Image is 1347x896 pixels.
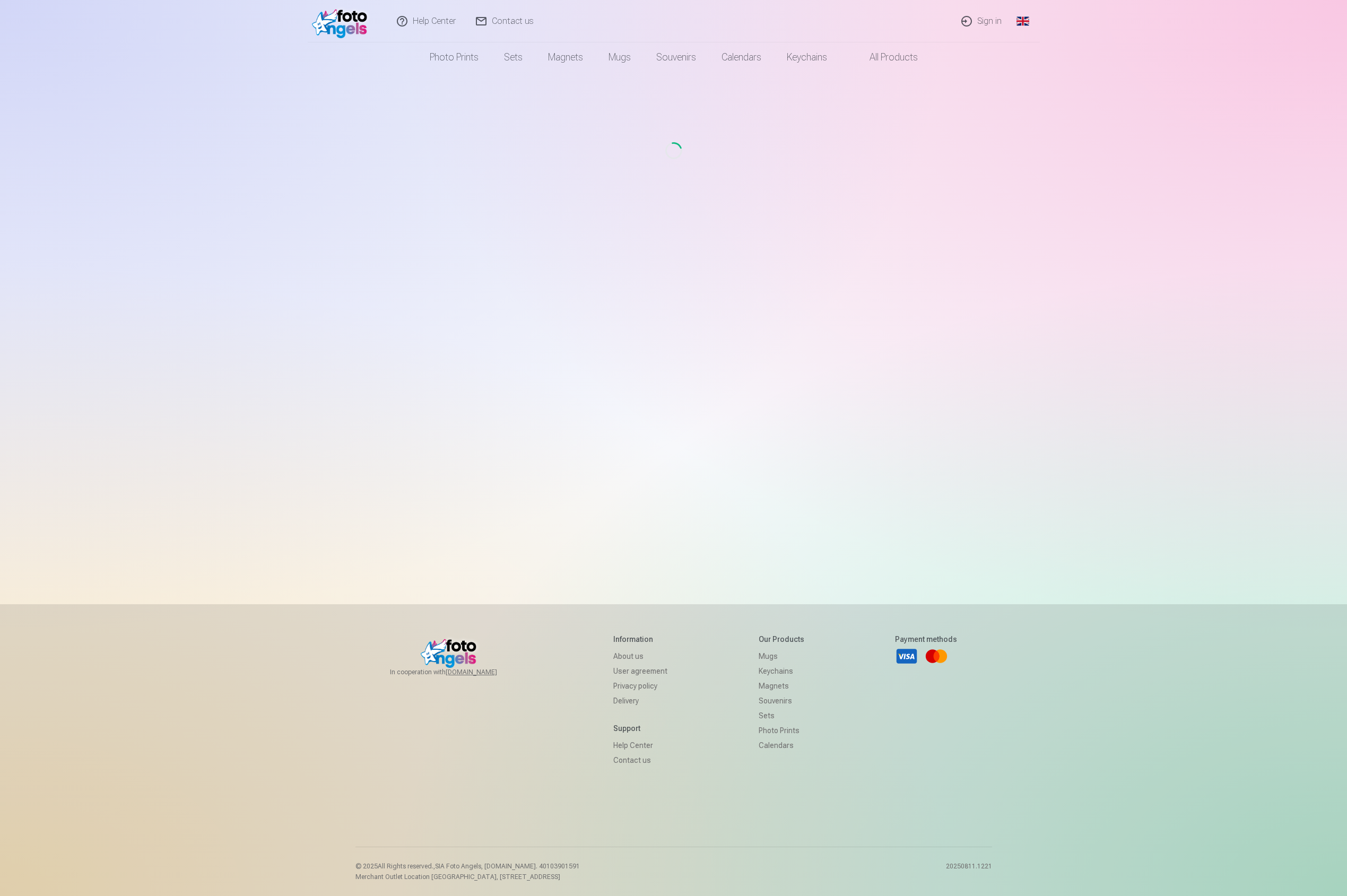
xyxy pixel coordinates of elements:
a: Mugs [759,649,804,664]
a: Keychains [774,42,840,72]
a: Sets [491,42,535,72]
h5: Support [613,723,667,734]
a: About us [613,649,667,664]
a: [DOMAIN_NAME] [446,668,523,676]
a: Calendars [709,42,774,72]
a: Souvenirs [644,42,709,72]
span: In cooperation with [390,668,523,676]
span: SIA Foto Angels, [DOMAIN_NAME]. 40103901591 [435,863,580,870]
a: Photo prints [759,723,804,738]
p: 20250811.1221 [946,862,992,881]
h5: Payment methods [895,634,957,645]
a: Photo prints [417,42,491,72]
a: Magnets [759,678,804,693]
a: Delivery [613,693,667,708]
a: Magnets [535,42,596,72]
a: Mugs [596,42,644,72]
a: Visa [895,645,918,668]
p: Merchant Outlet Location [GEOGRAPHIC_DATA], [STREET_ADDRESS] [355,873,580,881]
a: Help Center [613,738,667,753]
a: Calendars [759,738,804,753]
a: Privacy policy [613,678,667,693]
h5: Our products [759,634,804,645]
a: Keychains [759,664,804,678]
a: All products [840,42,931,72]
a: Souvenirs [759,693,804,708]
a: Mastercard [925,645,948,668]
p: © 2025 All Rights reserved. , [355,862,580,871]
h5: Information [613,634,667,645]
img: /fa1 [312,4,373,38]
a: Contact us [613,753,667,768]
a: Sets [759,708,804,723]
a: User agreement [613,664,667,678]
